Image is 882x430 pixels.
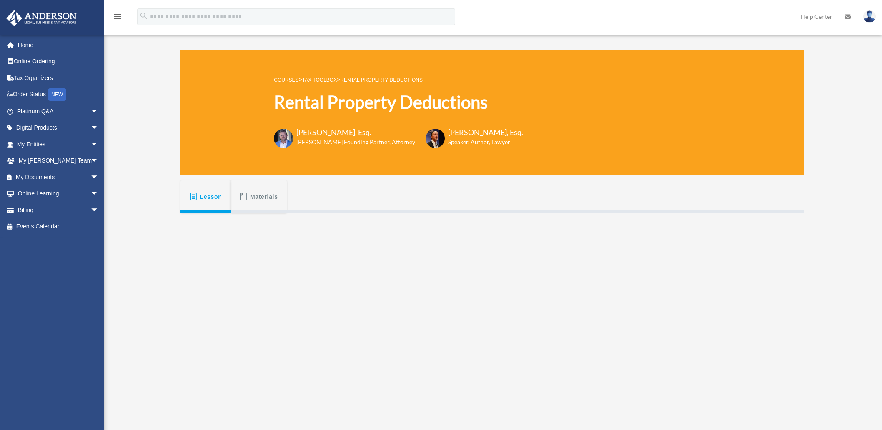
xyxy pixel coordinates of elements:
[296,138,415,146] h6: [PERSON_NAME] Founding Partner, Attorney
[6,120,111,136] a: Digital Productsarrow_drop_down
[274,90,523,115] h1: Rental Property Deductions
[6,103,111,120] a: Platinum Q&Aarrow_drop_down
[863,10,876,22] img: User Pic
[113,15,123,22] a: menu
[340,77,423,83] a: Rental Property Deductions
[90,202,107,219] span: arrow_drop_down
[90,169,107,186] span: arrow_drop_down
[296,127,415,137] h3: [PERSON_NAME], Esq.
[48,88,66,101] div: NEW
[274,129,293,148] img: Toby-circle-head.png
[6,136,111,152] a: My Entitiesarrow_drop_down
[426,129,445,148] img: Scott-Estill-Headshot.png
[113,12,123,22] i: menu
[4,10,79,26] img: Anderson Advisors Platinum Portal
[274,75,523,85] p: > >
[90,103,107,120] span: arrow_drop_down
[200,189,222,204] span: Lesson
[6,185,111,202] a: Online Learningarrow_drop_down
[448,138,513,146] h6: Speaker, Author, Lawyer
[6,169,111,185] a: My Documentsarrow_drop_down
[6,202,111,218] a: Billingarrow_drop_down
[274,77,298,83] a: COURSES
[448,127,523,137] h3: [PERSON_NAME], Esq.
[6,218,111,235] a: Events Calendar
[6,86,111,103] a: Order StatusNEW
[90,136,107,153] span: arrow_drop_down
[302,77,337,83] a: Tax Toolbox
[90,152,107,170] span: arrow_drop_down
[6,37,111,53] a: Home
[139,11,148,20] i: search
[90,185,107,202] span: arrow_drop_down
[6,53,111,70] a: Online Ordering
[6,152,111,169] a: My [PERSON_NAME] Teamarrow_drop_down
[90,120,107,137] span: arrow_drop_down
[250,189,278,204] span: Materials
[6,70,111,86] a: Tax Organizers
